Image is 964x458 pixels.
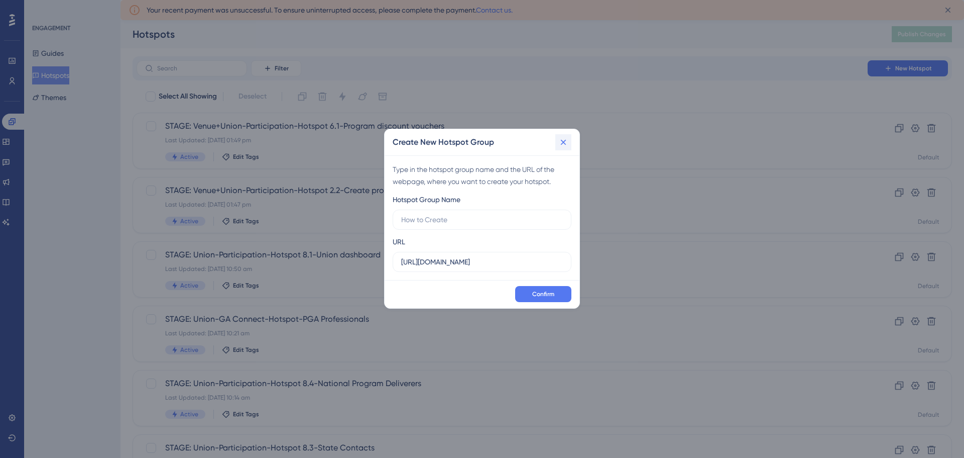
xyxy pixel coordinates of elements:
[393,163,571,188] div: Type in the hotspot group name and the URL of the webpage, where you want to create your hotspot.
[401,256,563,267] input: https://www.example.com
[393,136,494,148] h2: Create New Hotspot Group
[401,214,563,225] input: How to Create
[532,290,554,298] span: Confirm
[393,194,460,206] div: Hotspot Group Name
[393,236,405,248] div: URL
